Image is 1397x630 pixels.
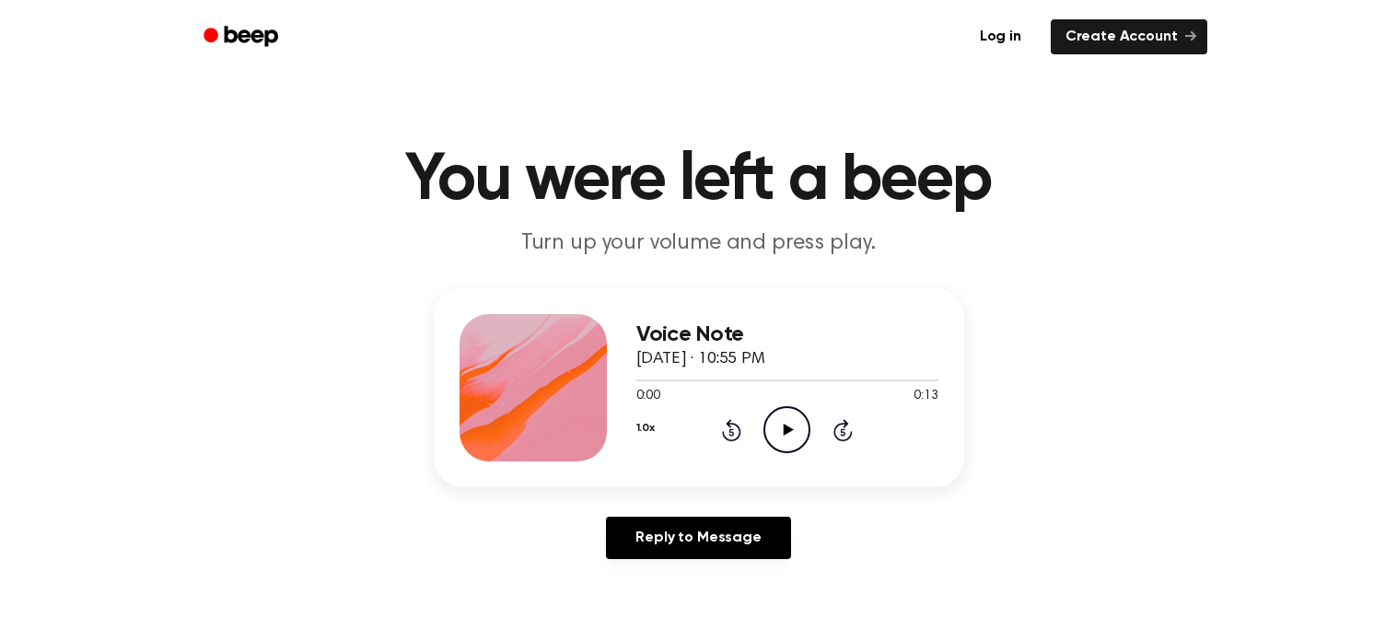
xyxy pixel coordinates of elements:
span: [DATE] · 10:55 PM [636,351,765,367]
a: Beep [191,19,295,55]
span: 0:13 [914,387,937,406]
p: Turn up your volume and press play. [345,228,1053,259]
button: 1.0x [636,413,655,444]
span: 0:00 [636,387,660,406]
a: Create Account [1051,19,1207,54]
h1: You were left a beep [227,147,1170,214]
h3: Voice Note [636,322,938,347]
a: Reply to Message [606,517,790,559]
a: Log in [961,16,1040,58]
